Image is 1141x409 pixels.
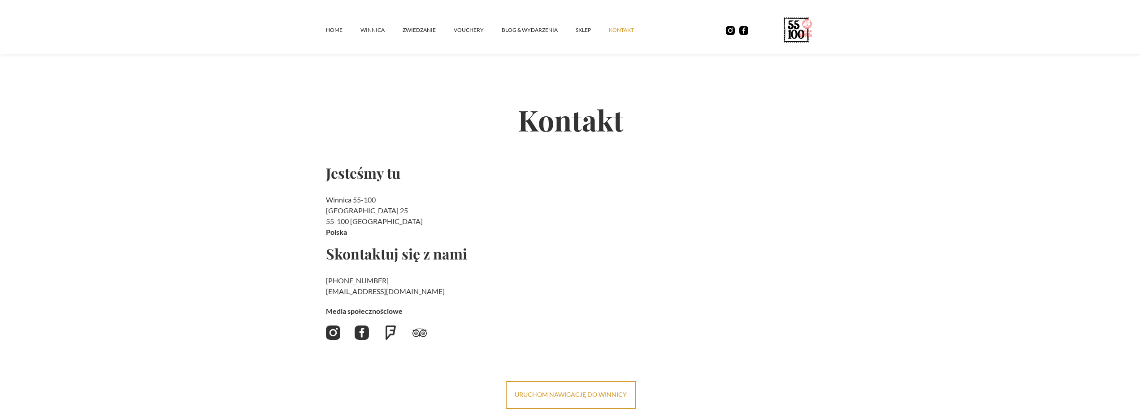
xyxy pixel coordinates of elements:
[326,287,445,295] a: [EMAIL_ADDRESS][DOMAIN_NAME]
[506,381,636,409] a: uruchom nawigację do winnicy
[326,276,389,285] a: [PHONE_NUMBER]
[326,166,533,180] h2: Jesteśmy tu
[326,74,816,166] h2: Kontakt
[576,17,609,44] a: SKLEP
[502,17,576,44] a: Blog & Wydarzenia
[326,194,533,237] h2: Winnica 55-100 [GEOGRAPHIC_DATA] 25 55-100 [GEOGRAPHIC_DATA]
[326,246,533,261] h2: Skontaktuj się z nami
[360,17,403,44] a: winnica
[403,17,454,44] a: ZWIEDZANIE
[326,275,533,297] h2: ‍
[326,307,403,315] strong: Media społecznościowe
[609,17,652,44] a: kontakt
[326,17,360,44] a: Home
[326,228,347,236] strong: Polska
[454,17,502,44] a: vouchery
